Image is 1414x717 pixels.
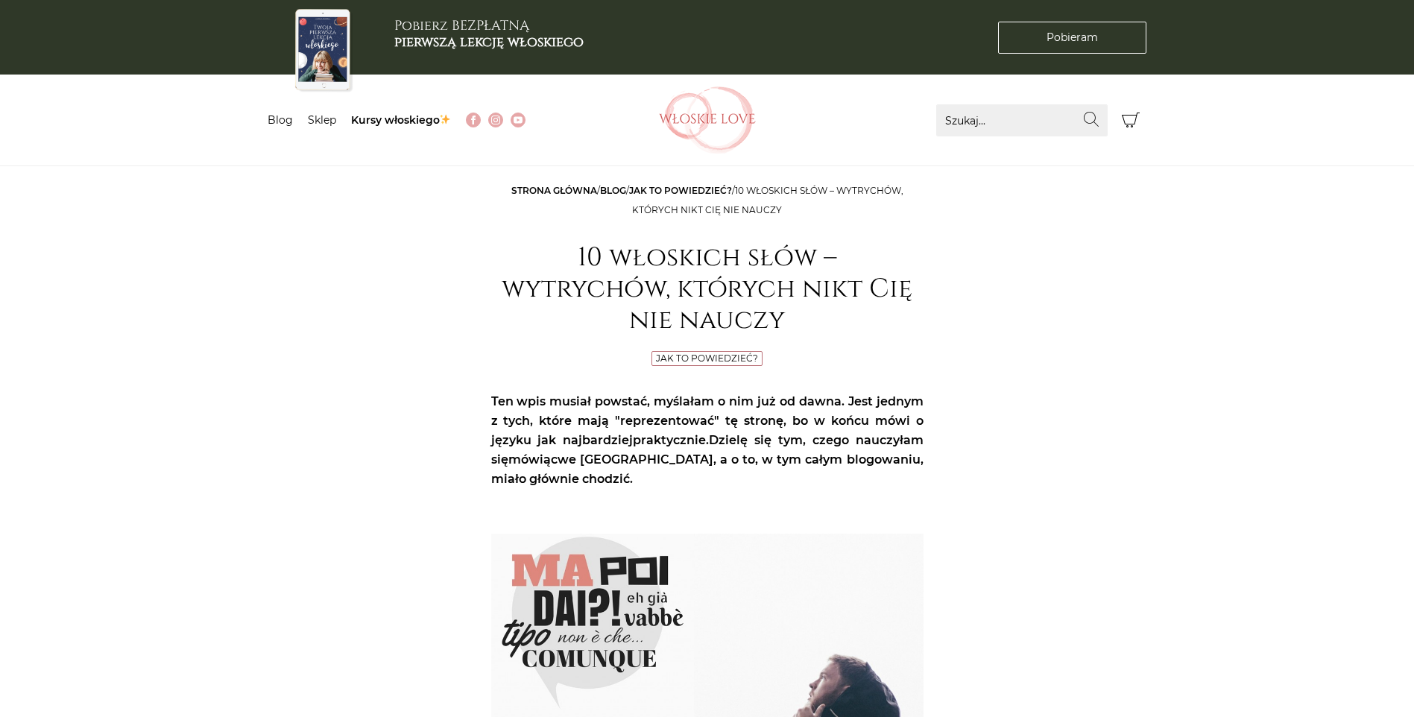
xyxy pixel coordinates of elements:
[491,392,924,489] p: Ten wpis musiał powstać, myślałam o nim już od dawna. Jest jednym z tych, które mają "reprezentow...
[1047,30,1098,45] span: Pobieram
[629,185,732,196] a: Jak to powiedzieć?
[268,113,293,127] a: Blog
[936,104,1108,136] input: Szukaj...
[633,433,709,447] strong: praktycznie.
[600,185,626,196] a: Blog
[998,22,1146,54] a: Pobieram
[440,114,450,124] img: ✨
[308,113,336,127] a: Sklep
[511,185,903,215] span: / / /
[511,185,597,196] a: Strona główna
[394,18,584,50] h3: Pobierz BEZPŁATNĄ
[659,86,756,154] img: Włoskielove
[351,113,452,127] a: Kursy włoskiego
[508,452,558,467] strong: mówiąc
[656,353,758,364] a: Jak to powiedzieć?
[491,242,924,336] h1: 10 włoskich słów – wytrychów, których nikt Cię nie nauczy
[394,33,584,51] b: pierwszą lekcję włoskiego
[1115,104,1147,136] button: Koszyk
[632,185,903,215] span: 10 włoskich słów – wytrychów, których nikt Cię nie nauczy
